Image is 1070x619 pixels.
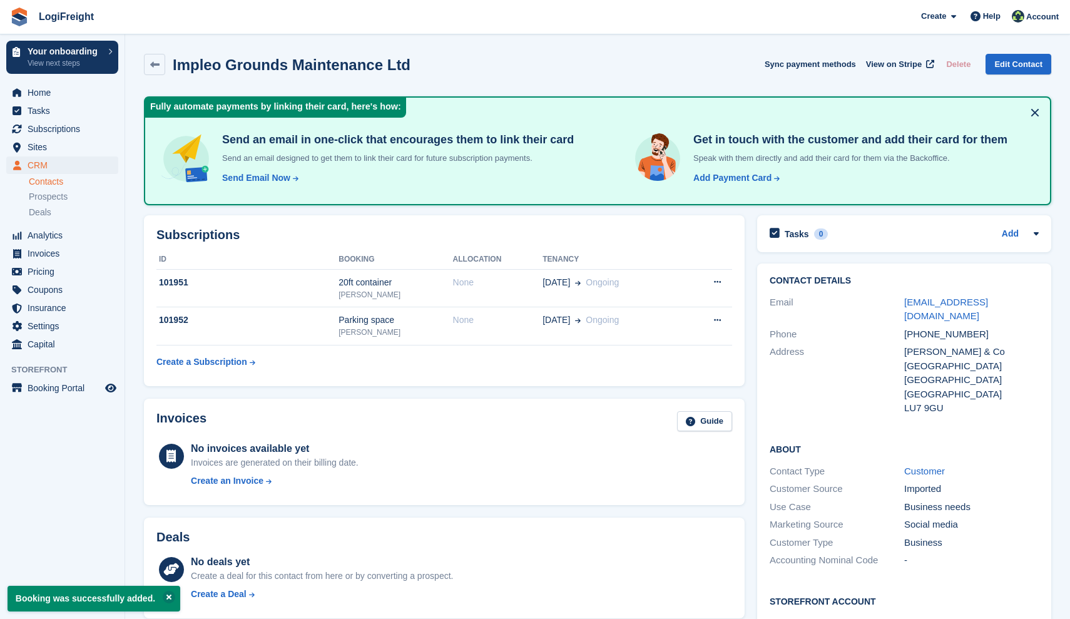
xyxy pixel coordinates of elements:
[222,171,290,185] div: Send Email Now
[191,474,263,488] div: Create an Invoice
[453,314,543,327] div: None
[904,297,988,322] a: [EMAIL_ADDRESS][DOMAIN_NAME]
[339,250,452,270] th: Booking
[921,10,946,23] span: Create
[28,84,103,101] span: Home
[191,456,359,469] div: Invoices are generated on their billing date.
[6,102,118,120] a: menu
[6,156,118,174] a: menu
[191,474,359,488] a: Create an Invoice
[904,387,1039,402] div: [GEOGRAPHIC_DATA]
[904,482,1039,496] div: Imported
[770,345,904,416] div: Address
[29,206,118,219] a: Deals
[28,47,102,56] p: Your onboarding
[6,245,118,262] a: menu
[6,84,118,101] a: menu
[688,171,781,185] a: Add Payment Card
[770,443,1039,455] h2: About
[543,314,570,327] span: [DATE]
[688,152,1007,165] p: Speak with them directly and add their card for them via the Backoffice.
[156,530,190,545] h2: Deals
[770,595,1039,607] h2: Storefront Account
[29,207,51,218] span: Deals
[904,536,1039,550] div: Business
[693,171,772,185] div: Add Payment Card
[6,317,118,335] a: menu
[770,464,904,479] div: Contact Type
[28,281,103,299] span: Coupons
[543,276,570,289] span: [DATE]
[677,411,732,432] a: Guide
[28,335,103,353] span: Capital
[28,263,103,280] span: Pricing
[191,588,453,601] a: Create a Deal
[156,356,247,369] div: Create a Subscription
[904,373,1039,387] div: [GEOGRAPHIC_DATA]
[904,500,1039,514] div: Business needs
[904,345,1039,373] div: [PERSON_NAME] & Co [GEOGRAPHIC_DATA]
[28,138,103,156] span: Sites
[904,553,1039,568] div: -
[191,441,359,456] div: No invoices available yet
[339,276,452,289] div: 20ft container
[6,379,118,397] a: menu
[770,536,904,550] div: Customer Type
[28,299,103,317] span: Insurance
[34,6,99,27] a: LogiFreight
[904,466,945,476] a: Customer
[770,276,1039,286] h2: Contact Details
[983,10,1001,23] span: Help
[866,58,922,71] span: View on Stripe
[770,295,904,324] div: Email
[28,227,103,244] span: Analytics
[6,227,118,244] a: menu
[156,350,255,374] a: Create a Subscription
[156,411,206,432] h2: Invoices
[770,327,904,342] div: Phone
[28,58,102,69] p: View next steps
[156,250,339,270] th: ID
[1026,11,1059,23] span: Account
[28,245,103,262] span: Invoices
[28,317,103,335] span: Settings
[8,586,180,611] p: Booking was successfully added.
[156,276,339,289] div: 101951
[103,381,118,396] a: Preview store
[28,120,103,138] span: Subscriptions
[453,250,543,270] th: Allocation
[29,191,68,203] span: Prospects
[904,327,1039,342] div: [PHONE_NUMBER]
[6,263,118,280] a: menu
[28,102,103,120] span: Tasks
[28,379,103,397] span: Booking Portal
[156,228,732,242] h2: Subscriptions
[586,277,619,287] span: Ongoing
[145,98,406,118] div: Fully automate payments by linking their card, here's how:
[29,176,118,188] a: Contacts
[339,314,452,327] div: Parking space
[1002,227,1019,242] a: Add
[339,289,452,300] div: [PERSON_NAME]
[904,518,1039,532] div: Social media
[6,335,118,353] a: menu
[6,138,118,156] a: menu
[191,588,247,601] div: Create a Deal
[986,54,1051,74] a: Edit Contact
[688,133,1007,147] h4: Get in touch with the customer and add their card for them
[770,482,904,496] div: Customer Source
[191,555,453,570] div: No deals yet
[785,228,809,240] h2: Tasks
[6,281,118,299] a: menu
[339,327,452,338] div: [PERSON_NAME]
[1012,10,1024,23] img: Jesse Smith
[10,8,29,26] img: stora-icon-8386f47178a22dfd0bd8f6a31ec36ba5ce8667c1dd55bd0f319d3a0aa187defe.svg
[586,315,619,325] span: Ongoing
[217,133,574,147] h4: Send an email in one-click that encourages them to link their card
[28,156,103,174] span: CRM
[765,54,856,74] button: Sync payment methods
[543,250,683,270] th: Tenancy
[217,152,574,165] p: Send an email designed to get them to link their card for future subscription payments.
[770,500,904,514] div: Use Case
[453,276,543,289] div: None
